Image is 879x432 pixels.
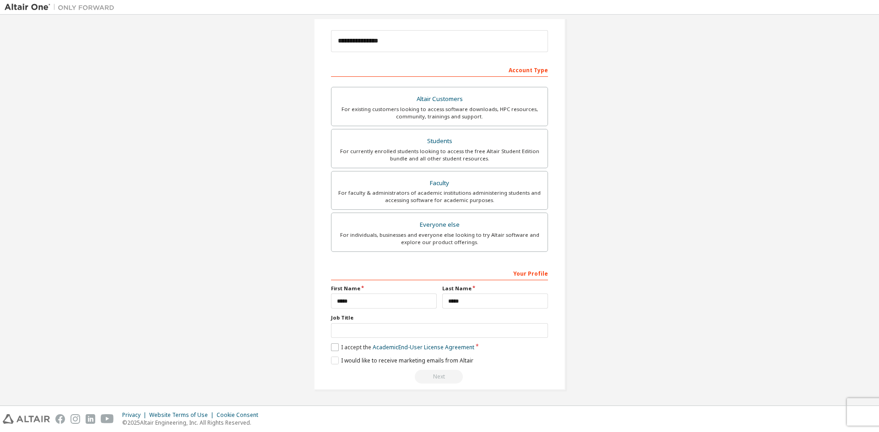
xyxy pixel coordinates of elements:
div: Students [337,135,542,148]
img: altair_logo.svg [3,414,50,424]
p: © 2025 Altair Engineering, Inc. All Rights Reserved. [122,419,264,427]
img: Altair One [5,3,119,12]
div: Everyone else [337,219,542,231]
label: Job Title [331,314,548,321]
div: For individuals, businesses and everyone else looking to try Altair software and explore our prod... [337,231,542,246]
div: Read and acccept EULA to continue [331,370,548,384]
div: Website Terms of Use [149,411,217,419]
div: Privacy [122,411,149,419]
div: Cookie Consent [217,411,264,419]
img: linkedin.svg [86,414,95,424]
div: Altair Customers [337,93,542,106]
img: instagram.svg [71,414,80,424]
div: For existing customers looking to access software downloads, HPC resources, community, trainings ... [337,106,542,120]
div: Your Profile [331,266,548,280]
img: facebook.svg [55,414,65,424]
label: Last Name [442,285,548,292]
label: First Name [331,285,437,292]
div: Account Type [331,62,548,77]
img: youtube.svg [101,414,114,424]
label: I would like to receive marketing emails from Altair [331,357,473,364]
label: I accept the [331,343,474,351]
div: Faculty [337,177,542,190]
a: Academic End-User License Agreement [373,343,474,351]
div: For currently enrolled students looking to access the free Altair Student Edition bundle and all ... [337,148,542,162]
div: For faculty & administrators of academic institutions administering students and accessing softwa... [337,189,542,204]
